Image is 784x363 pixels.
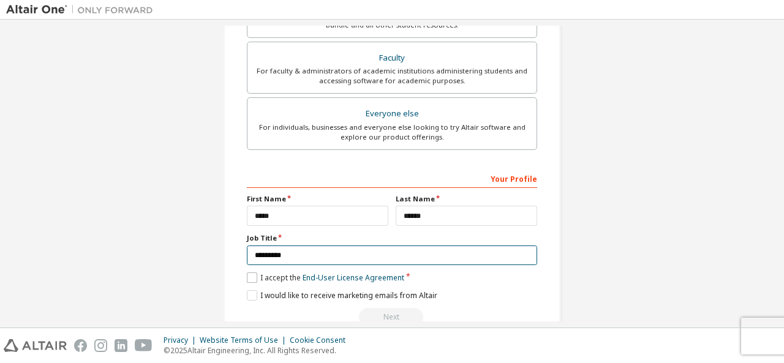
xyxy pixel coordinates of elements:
[4,339,67,352] img: altair_logo.svg
[115,339,127,352] img: linkedin.svg
[247,290,437,301] label: I would like to receive marketing emails from Altair
[247,194,388,204] label: First Name
[247,233,537,243] label: Job Title
[255,50,529,67] div: Faculty
[396,194,537,204] label: Last Name
[255,105,529,122] div: Everyone else
[6,4,159,16] img: Altair One
[164,335,200,345] div: Privacy
[200,335,290,345] div: Website Terms of Use
[255,66,529,86] div: For faculty & administrators of academic institutions administering students and accessing softwa...
[94,339,107,352] img: instagram.svg
[74,339,87,352] img: facebook.svg
[290,335,353,345] div: Cookie Consent
[247,272,404,283] label: I accept the
[247,308,537,326] div: Read and acccept EULA to continue
[164,345,353,356] p: © 2025 Altair Engineering, Inc. All Rights Reserved.
[135,339,153,352] img: youtube.svg
[255,122,529,142] div: For individuals, businesses and everyone else looking to try Altair software and explore our prod...
[247,168,537,188] div: Your Profile
[303,272,404,283] a: End-User License Agreement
